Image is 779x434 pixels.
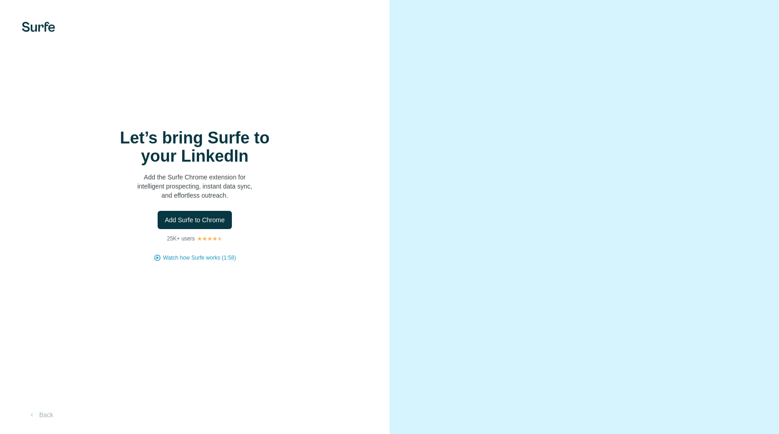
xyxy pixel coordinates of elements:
h1: Let’s bring Surfe to your LinkedIn [104,129,286,165]
button: Watch how Surfe works (1:58) [163,254,236,262]
img: Surfe's logo [22,22,55,32]
p: 25K+ users [167,235,195,243]
img: Rating Stars [197,236,223,241]
button: Back [22,407,60,423]
span: Add Surfe to Chrome [165,215,225,225]
button: Add Surfe to Chrome [158,211,232,229]
p: Add the Surfe Chrome extension for intelligent prospecting, instant data sync, and effortless out... [104,173,286,200]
